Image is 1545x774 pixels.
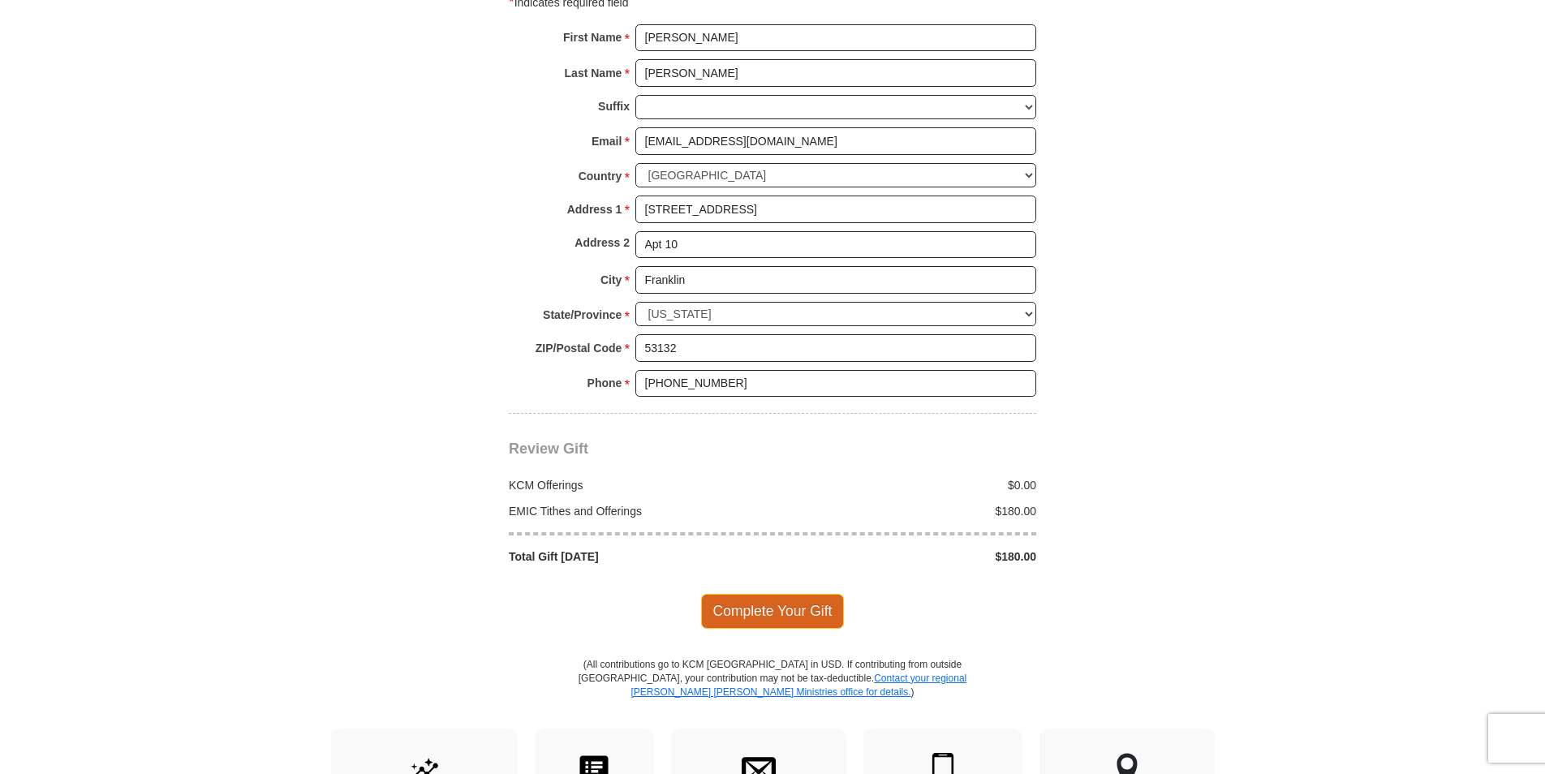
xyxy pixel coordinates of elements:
[598,95,630,118] strong: Suffix
[630,673,966,698] a: Contact your regional [PERSON_NAME] [PERSON_NAME] Ministries office for details.
[772,477,1045,493] div: $0.00
[501,503,773,519] div: EMIC Tithes and Offerings
[501,477,773,493] div: KCM Offerings
[579,165,622,187] strong: Country
[536,337,622,359] strong: ZIP/Postal Code
[563,26,622,49] strong: First Name
[575,231,630,254] strong: Address 2
[543,303,622,326] strong: State/Province
[587,372,622,394] strong: Phone
[592,130,622,153] strong: Email
[509,441,588,457] span: Review Gift
[701,594,845,628] span: Complete Your Gift
[600,269,622,291] strong: City
[501,548,773,565] div: Total Gift [DATE]
[578,658,967,729] p: (All contributions go to KCM [GEOGRAPHIC_DATA] in USD. If contributing from outside [GEOGRAPHIC_D...
[772,548,1045,565] div: $180.00
[772,503,1045,519] div: $180.00
[567,198,622,221] strong: Address 1
[565,62,622,84] strong: Last Name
